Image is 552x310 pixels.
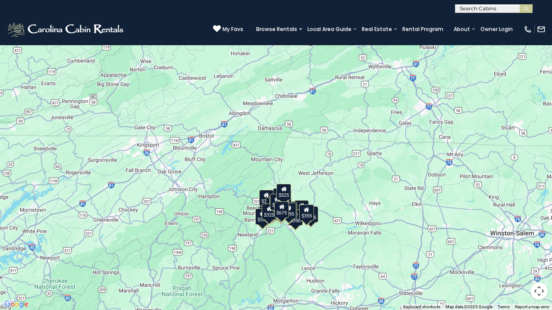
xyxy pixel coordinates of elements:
[303,23,356,35] a: Local Area Guide
[398,23,448,35] a: Rental Program
[476,23,517,35] a: Owner Login
[223,25,243,33] span: My Favs
[6,21,126,38] img: White-1-2.png
[252,23,301,35] a: Browse Rentals
[213,25,243,34] a: My Favs
[524,25,532,34] img: phone-regular-white.png
[449,23,474,35] a: About
[537,25,546,34] img: mail-regular-white.png
[358,23,396,35] a: Real Estate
